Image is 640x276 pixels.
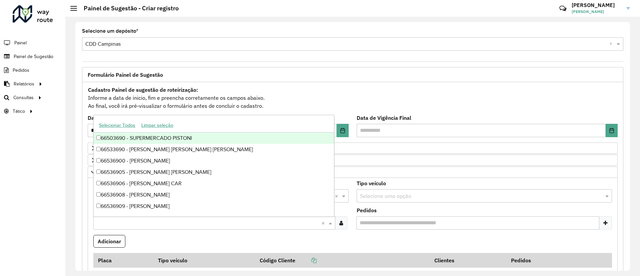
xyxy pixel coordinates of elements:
strong: Cadastro Painel de sugestão de roteirização: [88,86,198,93]
label: Tipo veículo [357,179,386,187]
button: Choose Date [606,124,618,137]
th: Código Cliente [255,253,430,267]
a: Preservar Cliente - Devem ficar no buffer, não roteirizar [88,155,618,166]
div: Informe a data de inicio, fim e preencha corretamente os campos abaixo. Ao final, você irá pré-vi... [88,85,618,110]
th: Clientes [430,253,507,267]
div: 66536909 - [PERSON_NAME] [94,201,334,212]
ng-dropdown-panel: Options list [93,115,334,217]
button: Selecionar Todos [96,120,138,130]
div: 66536906 - [PERSON_NAME] CAR [94,178,334,189]
th: Tipo veículo [154,253,255,267]
div: 66503690 - SUPERMERCADO PISTONI [94,132,334,144]
div: 66536908 - [PERSON_NAME] [94,189,334,201]
label: Data de Vigência Final [357,114,411,122]
div: 66543690 - DELCIDIO [PERSON_NAME] [94,212,334,223]
a: Cliente para Recarga [88,167,618,178]
span: Consultas [13,94,34,101]
span: Relatórios [14,80,34,87]
label: Pedidos [357,206,377,214]
th: Pedidos [507,253,584,267]
div: 66533690 - [PERSON_NAME] [PERSON_NAME] [PERSON_NAME] [94,144,334,155]
th: Placa [93,253,154,267]
span: Tático [13,108,25,115]
div: 66536900 - [PERSON_NAME] [94,155,334,167]
span: Clear all [609,40,615,48]
span: Formulário Painel de Sugestão [88,72,163,77]
div: 66536905 - [PERSON_NAME] [PERSON_NAME] [94,167,334,178]
a: Priorizar Cliente - Não podem ficar no buffer [88,143,618,154]
span: Pedidos [13,67,29,74]
label: Selecione um depósito [82,27,138,35]
span: Clear all [321,219,327,227]
a: Contato Rápido [556,1,570,16]
a: Copiar [295,257,317,264]
span: Clear all [335,192,340,200]
label: Data de Vigência Inicial [88,114,149,122]
span: [PERSON_NAME] [572,9,622,15]
button: Limpar seleção [138,120,176,130]
span: Painel [14,39,27,46]
button: Adicionar [93,235,125,248]
h2: Painel de Sugestão - Criar registro [77,5,179,12]
h3: [PERSON_NAME] [572,2,622,8]
span: Painel de Sugestão [14,53,53,60]
button: Choose Date [337,124,349,137]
